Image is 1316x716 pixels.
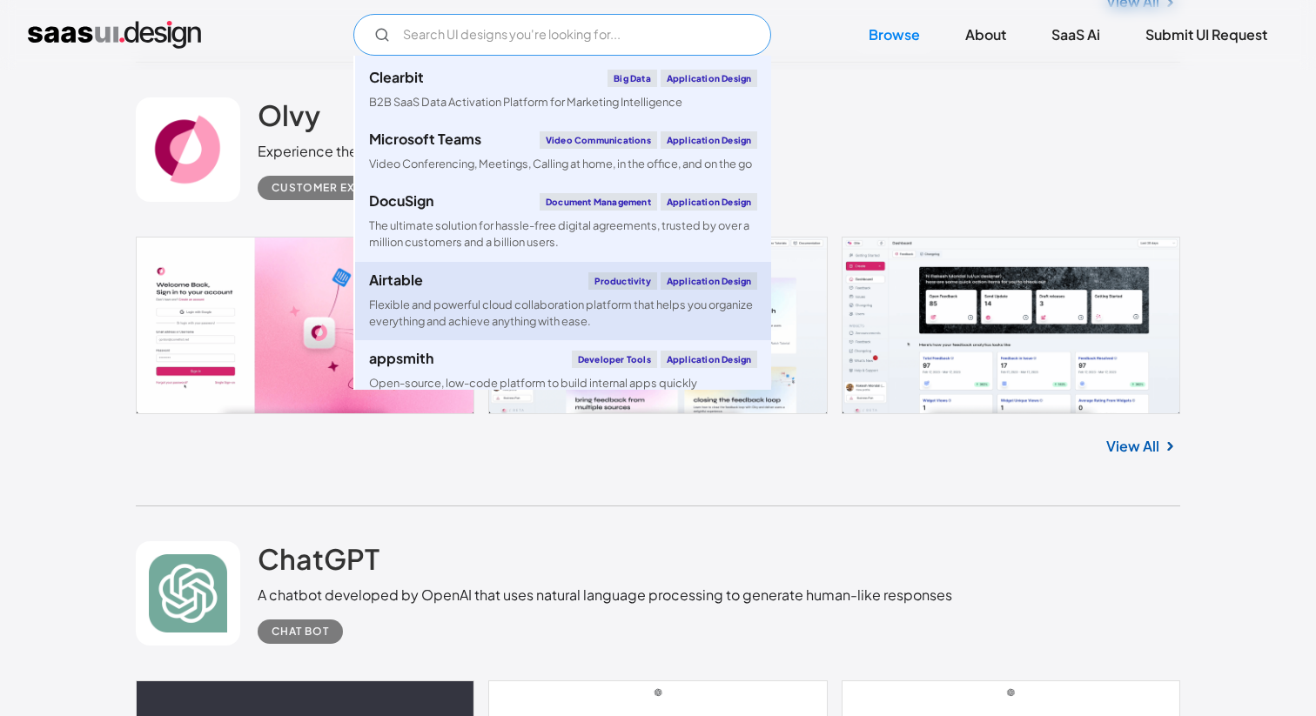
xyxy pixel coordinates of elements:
a: ChatGPT [258,541,379,585]
div: Application Design [661,131,758,149]
div: Microsoft Teams [369,132,481,146]
a: Submit UI Request [1125,16,1288,54]
h2: Olvy [258,97,320,132]
a: home [28,21,201,49]
div: Video Communications [540,131,657,149]
input: Search UI designs you're looking for... [353,14,771,56]
form: Email Form [353,14,771,56]
div: Developer tools [572,351,657,368]
div: A chatbot developed by OpenAI that uses natural language processing to generate human-like responses [258,585,952,606]
a: Microsoft TeamsVideo CommunicationsApplication DesignVideo Conferencing, Meetings, Calling at hom... [355,121,771,183]
div: Application Design [661,272,758,290]
div: Big Data [608,70,657,87]
div: The ultimate solution for hassle-free digital agreements, trusted by over a million customers and... [369,217,757,251]
a: View All [1106,436,1159,457]
div: Video Conferencing, Meetings, Calling at home, in the office, and on the go [369,156,752,172]
div: Airtable [369,273,423,287]
div: Customer Experience [272,177,413,198]
a: About [944,16,1027,54]
a: DocuSignDocument ManagementApplication DesignThe ultimate solution for hassle-free digital agreem... [355,183,771,261]
div: DocuSign [369,194,433,208]
div: Application Design [661,351,758,368]
a: Olvy [258,97,320,141]
a: Browse [848,16,941,54]
div: Application Design [661,70,758,87]
div: Productivity [588,272,656,290]
div: Chat Bot [272,621,329,642]
a: SaaS Ai [1031,16,1121,54]
div: Clearbit [369,70,424,84]
div: Document Management [540,193,657,211]
div: Open-source, low-code platform to build internal apps quickly [369,375,697,391]
div: B2B SaaS Data Activation Platform for Marketing Intelligence [369,94,682,110]
div: Experience the joy of managing your user feedback like never before! [258,141,715,162]
div: Application Design [661,193,758,211]
h2: ChatGPT [258,541,379,576]
a: AirtableProductivityApplication DesignFlexible and powerful cloud collaboration platform that hel... [355,262,771,340]
a: appsmithDeveloper toolsApplication DesignOpen-source, low-code platform to build internal apps qu... [355,340,771,402]
div: appsmith [369,351,433,365]
a: ClearbitBig DataApplication DesignB2B SaaS Data Activation Platform for Marketing Intelligence [355,59,771,121]
div: Flexible and powerful cloud collaboration platform that helps you organize everything and achieve... [369,297,757,330]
